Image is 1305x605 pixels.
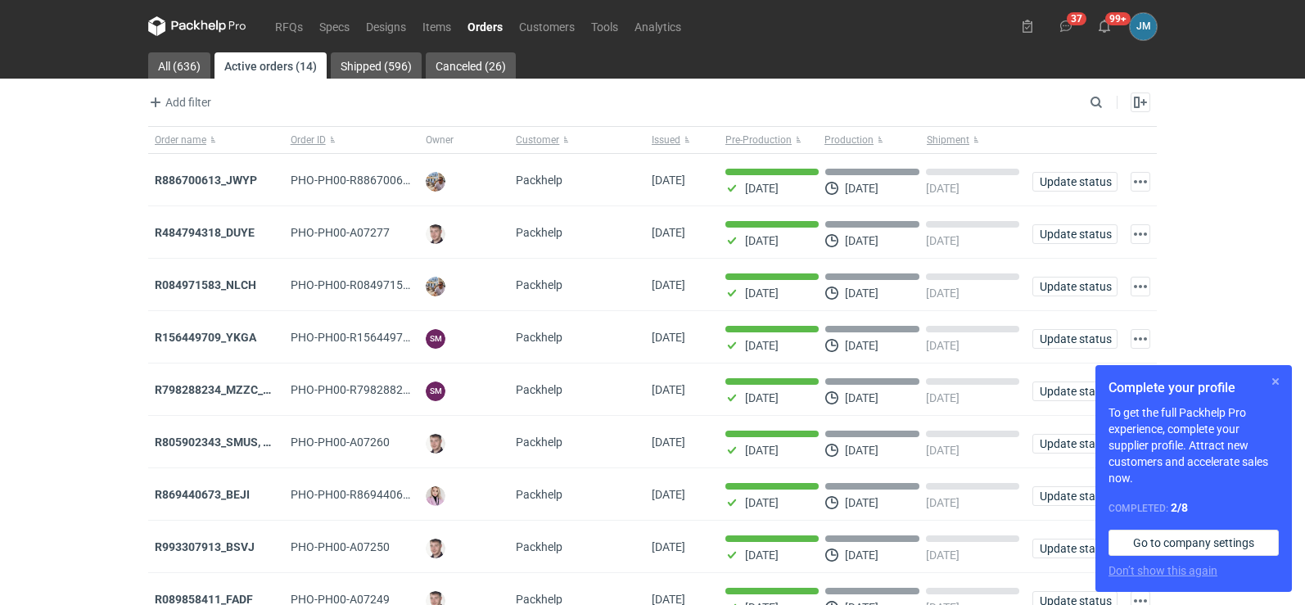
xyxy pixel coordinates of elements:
p: [DATE] [845,287,878,300]
p: [DATE] [845,339,878,352]
p: [DATE] [745,287,779,300]
span: Issued [652,133,680,147]
figcaption: SM [426,382,445,401]
span: 25/09/2025 [652,174,685,187]
button: Order ID [284,127,420,153]
a: Active orders (14) [214,52,327,79]
a: Analytics [626,16,689,36]
span: Order name [155,133,206,147]
span: Production [824,133,874,147]
a: R156449709_YKGA [155,331,256,344]
span: Packhelp [516,278,562,291]
p: [DATE] [745,391,779,404]
div: Completed: [1109,499,1279,517]
span: Update status [1040,543,1110,554]
button: Issued [645,127,719,153]
span: Update status [1040,333,1110,345]
a: Specs [311,16,358,36]
svg: Packhelp Pro [148,16,246,36]
p: [DATE] [845,234,878,247]
a: R484794318_DUYE [155,226,255,239]
h1: Complete your profile [1109,378,1279,398]
span: 23/09/2025 [652,331,685,344]
a: All (636) [148,52,210,79]
span: Update status [1040,176,1110,187]
span: Update status [1040,438,1110,449]
button: Pre-Production [719,127,821,153]
button: JM [1130,13,1157,40]
button: Order name [148,127,284,153]
span: Owner [426,133,454,147]
span: PHO-PH00-R798288234_MZZC_YZOD [291,383,485,396]
a: R084971583_NLCH [155,278,256,291]
input: Search [1086,93,1139,112]
img: Michał Palasek [426,277,445,296]
img: Klaudia Wiśniewska [426,486,445,506]
span: Customer [516,133,559,147]
p: [DATE] [926,391,960,404]
span: PHO-PH00-A07260 [291,436,390,449]
button: Update status [1032,277,1118,296]
img: Maciej Sikora [426,434,445,454]
span: 19/09/2025 [652,488,685,501]
p: [DATE] [845,391,878,404]
span: Packhelp [516,331,562,344]
button: Shipment [923,127,1026,153]
a: Orders [459,16,511,36]
a: Canceled (26) [426,52,516,79]
button: Update status [1032,434,1118,454]
a: R805902343_SMUS, XBDT [155,436,292,449]
a: Shipped (596) [331,52,422,79]
button: Don’t show this again [1109,562,1217,579]
button: Actions [1131,277,1150,296]
span: Update status [1040,490,1110,502]
p: [DATE] [926,444,960,457]
p: [DATE] [745,234,779,247]
figcaption: SM [426,329,445,349]
p: [DATE] [926,496,960,509]
button: Update status [1032,224,1118,244]
span: PHO-PH00-R084971583_NLCH [291,278,451,291]
a: R886700613_JWYP [155,174,257,187]
a: R798288234_MZZC_YZOD [155,383,293,396]
button: 99+ [1091,13,1118,39]
button: Update status [1032,172,1118,192]
strong: R993307913_BSVJ [155,540,255,553]
span: Pre-Production [725,133,792,147]
img: Maciej Sikora [426,539,445,558]
p: [DATE] [926,234,960,247]
span: Packhelp [516,540,562,553]
p: [DATE] [745,496,779,509]
span: PHO-PH00-R886700613_JWYP [291,174,451,187]
strong: R869440673_BEJI [155,488,250,501]
span: Packhelp [516,383,562,396]
button: Update status [1032,329,1118,349]
span: PHO-PH00-R869440673_BEJI [291,488,445,501]
span: Packhelp [516,488,562,501]
button: Add filter [145,93,212,112]
button: 37 [1053,13,1079,39]
p: [DATE] [745,549,779,562]
p: [DATE] [745,339,779,352]
button: Update status [1032,486,1118,506]
button: Production [821,127,923,153]
img: Michał Palasek [426,172,445,192]
p: [DATE] [745,182,779,195]
span: Packhelp [516,226,562,239]
p: [DATE] [845,549,878,562]
a: Tools [583,16,626,36]
span: Update status [1040,281,1110,292]
span: 22/09/2025 [652,436,685,449]
a: Items [414,16,459,36]
p: [DATE] [926,287,960,300]
p: [DATE] [926,339,960,352]
span: Update status [1040,228,1110,240]
button: Customer [509,127,645,153]
span: Add filter [146,93,211,112]
a: RFQs [267,16,311,36]
p: [DATE] [745,444,779,457]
